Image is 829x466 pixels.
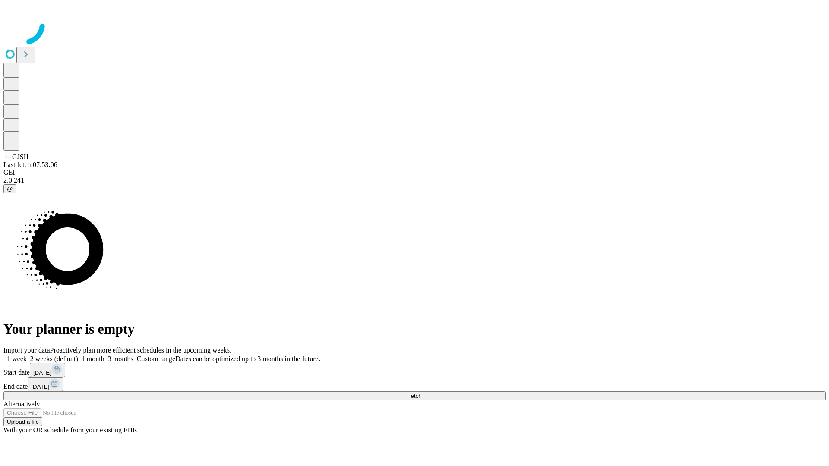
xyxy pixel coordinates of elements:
[108,355,133,362] span: 3 months
[3,346,50,354] span: Import your data
[137,355,175,362] span: Custom range
[30,355,78,362] span: 2 weeks (default)
[7,186,13,192] span: @
[407,393,421,399] span: Fetch
[3,426,137,434] span: With your OR schedule from your existing EHR
[3,161,57,168] span: Last fetch: 07:53:06
[33,369,51,376] span: [DATE]
[12,153,28,161] span: GJSH
[3,169,826,176] div: GEI
[3,176,826,184] div: 2.0.241
[175,355,320,362] span: Dates can be optimized up to 3 months in the future.
[82,355,104,362] span: 1 month
[7,355,27,362] span: 1 week
[3,321,826,337] h1: Your planner is empty
[31,384,49,390] span: [DATE]
[50,346,231,354] span: Proactively plan more efficient schedules in the upcoming weeks.
[3,400,40,408] span: Alternatively
[28,377,63,391] button: [DATE]
[3,417,42,426] button: Upload a file
[3,184,16,193] button: @
[3,363,826,377] div: Start date
[30,363,65,377] button: [DATE]
[3,391,826,400] button: Fetch
[3,377,826,391] div: End date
